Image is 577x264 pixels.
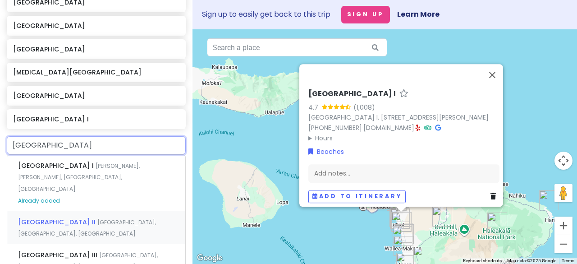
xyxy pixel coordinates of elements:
[13,92,179,100] h6: [GEOGRAPHIC_DATA]
[490,192,499,202] a: Delete place
[308,133,499,143] summary: Hours
[554,217,572,235] button: Zoom in
[554,184,572,202] button: Drag Pegman onto the map to open Street View
[435,125,441,131] i: Google Maps
[308,123,362,132] a: [PHONE_NUMBER]
[18,161,96,170] span: [GEOGRAPHIC_DATA] I
[429,203,456,230] div: O'o Farm
[7,136,186,154] input: + Add place or address
[18,197,60,204] span: Already added
[308,164,499,183] div: Add notes...
[195,252,224,264] img: Google
[389,222,416,250] div: Wailea Beach
[308,147,344,157] a: Beaches
[341,6,390,23] button: Sign Up
[562,258,574,263] a: Terms (opens in new tab)
[308,190,406,204] button: Add to itinerary
[18,162,140,193] span: [PERSON_NAME], [PERSON_NAME], [GEOGRAPHIC_DATA], [GEOGRAPHIC_DATA]
[388,208,415,236] div: The Snorkel Store
[397,9,440,19] a: Learn More
[554,152,572,170] button: Map camera controls
[195,252,224,264] a: Open this area in Google Maps (opens a new window)
[13,22,179,30] h6: [GEOGRAPHIC_DATA]
[18,250,99,259] span: [GEOGRAPHIC_DATA] III
[308,89,499,143] div: · ·
[353,102,375,112] div: (1,008)
[308,89,396,99] h6: [GEOGRAPHIC_DATA] I
[363,123,414,132] a: [DOMAIN_NAME]
[463,258,502,264] button: Keyboard shortcuts
[308,113,489,122] a: [GEOGRAPHIC_DATA] I, [STREET_ADDRESS][PERSON_NAME]
[484,209,511,236] div: Haleakalā National Park
[308,102,322,112] div: 4.7
[424,125,431,131] i: Tripadvisor
[207,38,387,56] input: Search a place
[390,232,417,259] div: Makena Landing Park
[18,218,97,227] span: [GEOGRAPHIC_DATA] II
[481,64,503,86] button: Close
[13,45,179,53] h6: [GEOGRAPHIC_DATA]
[399,89,408,99] a: Star place
[387,205,414,232] div: South Maui Gardens
[554,235,572,253] button: Zoom out
[507,258,556,263] span: Map data ©2025 Google
[13,115,179,123] h6: [GEOGRAPHIC_DATA] I
[536,187,563,214] div: Waiʻānapanapa State Park
[389,219,416,246] div: Ulua Beach
[13,68,179,76] h6: [MEDICAL_DATA][GEOGRAPHIC_DATA]
[390,221,417,248] div: The Shops at Wailea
